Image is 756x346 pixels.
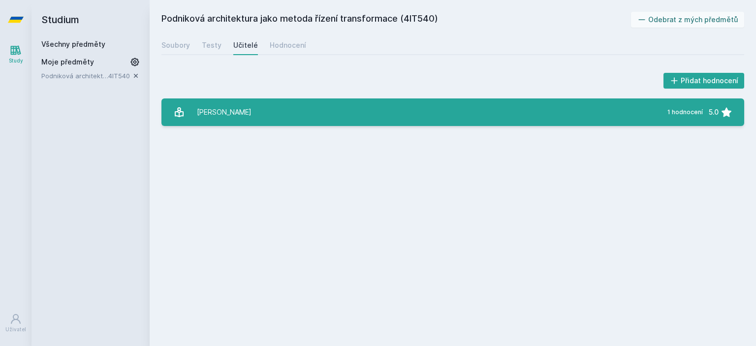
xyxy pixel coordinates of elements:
[41,57,94,67] span: Moje předměty
[108,72,130,80] a: 4IT540
[161,12,631,28] h2: Podniková architektura jako metoda řízení transformace (4IT540)
[233,35,258,55] a: Učitelé
[5,326,26,333] div: Uživatel
[270,35,306,55] a: Hodnocení
[631,12,745,28] button: Odebrat z mých předmětů
[161,98,744,126] a: [PERSON_NAME] 1 hodnocení 5.0
[667,108,703,116] div: 1 hodnocení
[2,39,30,69] a: Study
[161,35,190,55] a: Soubory
[663,73,745,89] button: Přidat hodnocení
[233,40,258,50] div: Učitelé
[270,40,306,50] div: Hodnocení
[9,57,23,64] div: Study
[197,102,252,122] div: [PERSON_NAME]
[41,40,105,48] a: Všechny předměty
[161,40,190,50] div: Soubory
[2,308,30,338] a: Uživatel
[41,71,108,81] a: Podniková architektura jako metoda řízení transformace
[202,35,221,55] a: Testy
[709,102,719,122] div: 5.0
[202,40,221,50] div: Testy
